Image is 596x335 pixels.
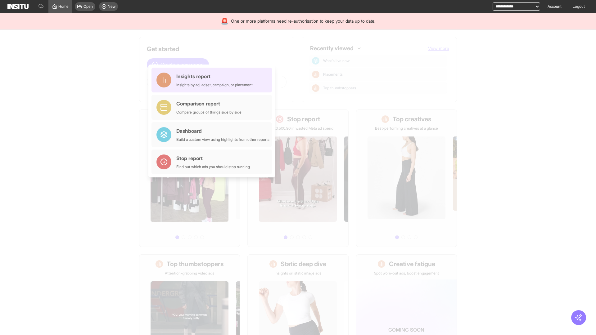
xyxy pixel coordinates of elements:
span: New [108,4,115,9]
div: Dashboard [176,127,269,135]
span: Open [84,4,93,9]
img: Logo [7,4,29,9]
div: Insights report [176,73,253,80]
div: Insights by ad, adset, campaign, or placement [176,83,253,87]
div: 🚨 [221,17,228,25]
div: Build a custom view using highlights from other reports [176,137,269,142]
div: Stop report [176,154,250,162]
div: Comparison report [176,100,242,107]
span: Home [58,4,69,9]
div: Compare groups of things side by side [176,110,242,115]
span: One or more platforms need re-authorisation to keep your data up to date. [231,18,375,24]
div: Find out which ads you should stop running [176,164,250,169]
